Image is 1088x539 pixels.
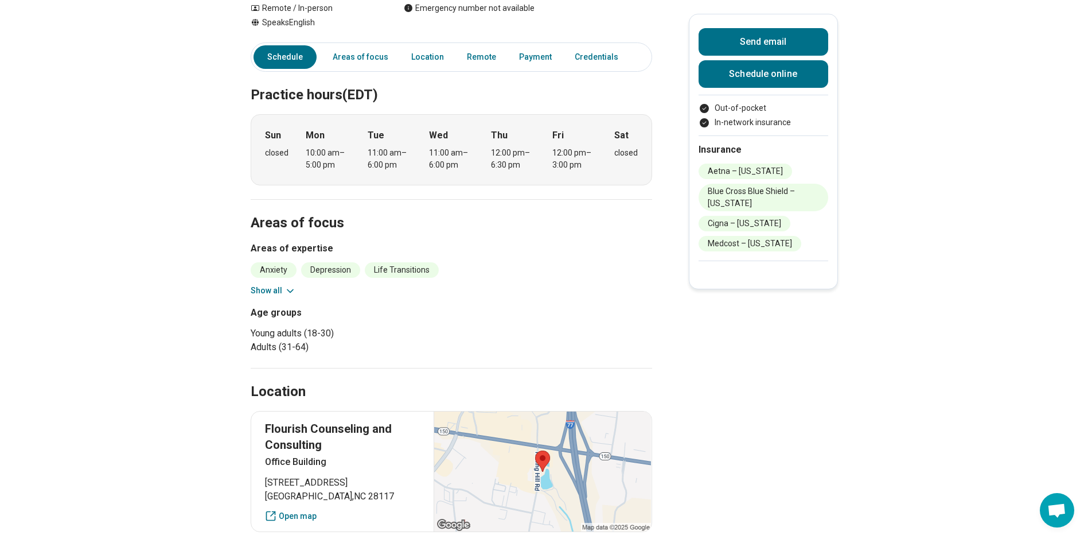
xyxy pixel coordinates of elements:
[368,129,384,142] strong: Tue
[365,262,439,278] li: Life Transitions
[265,490,420,503] span: [GEOGRAPHIC_DATA] , NC 28117
[251,17,381,29] div: Speaks English
[251,285,296,297] button: Show all
[251,262,297,278] li: Anxiety
[568,45,632,69] a: Credentials
[699,102,828,129] ul: Payment options
[699,236,801,251] li: Medcost – [US_STATE]
[265,476,420,490] span: [STREET_ADDRESS]
[699,184,828,211] li: Blue Cross Blue Shield – [US_STATE]
[552,147,596,171] div: 12:00 pm – 3:00 pm
[251,327,447,340] li: Young adults (18-30)
[251,242,652,255] h3: Areas of expertise
[699,143,828,157] h2: Insurance
[699,117,828,129] li: In-network insurance
[512,45,559,69] a: Payment
[251,186,652,233] h2: Areas of focus
[306,129,325,142] strong: Mon
[265,510,420,522] a: Open map
[699,102,828,114] li: Out-of-pocket
[404,45,451,69] a: Location
[699,28,828,56] button: Send email
[326,45,395,69] a: Areas of focus
[251,340,447,354] li: Adults (31-64)
[251,306,447,320] h3: Age groups
[306,147,350,171] div: 10:00 am – 5:00 pm
[265,129,281,142] strong: Sun
[368,147,412,171] div: 11:00 am – 6:00 pm
[301,262,360,278] li: Depression
[460,45,503,69] a: Remote
[429,147,473,171] div: 11:00 am – 6:00 pm
[251,382,306,402] h2: Location
[404,2,535,14] div: Emergency number not available
[254,45,317,69] a: Schedule
[265,147,288,159] div: closed
[491,129,508,142] strong: Thu
[552,129,564,142] strong: Fri
[491,147,535,171] div: 12:00 pm – 6:30 pm
[251,58,652,105] h2: Practice hours (EDT)
[614,147,638,159] div: closed
[265,455,420,469] p: Office Building
[429,129,448,142] strong: Wed
[1040,493,1074,528] div: Open chat
[251,114,652,185] div: When does the program meet?
[265,421,420,453] p: Flourish Counseling and Consulting
[614,129,629,142] strong: Sat
[699,216,790,231] li: Cigna – [US_STATE]
[699,164,792,179] li: Aetna – [US_STATE]
[251,2,381,14] div: Remote / In-person
[699,60,828,88] a: Schedule online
